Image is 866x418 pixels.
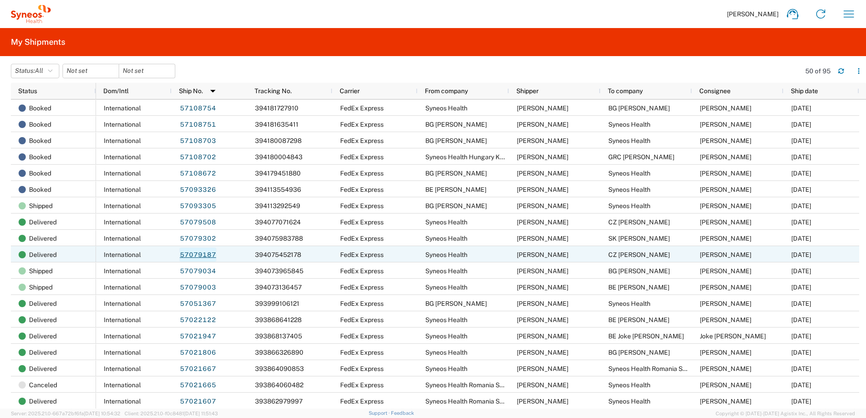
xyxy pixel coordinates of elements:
span: FedEx Express [340,170,384,177]
span: FedEx Express [340,349,384,356]
span: FedEx Express [340,186,384,193]
a: 57021665 [179,378,216,392]
span: 394180004843 [255,153,303,161]
span: FedEx Express [340,284,384,291]
span: FedEx Express [340,202,384,209]
span: All [35,67,43,74]
span: 394179451880 [255,170,301,177]
span: International [104,121,141,128]
a: 57108754 [179,101,216,115]
span: FedEx Express [340,137,384,144]
span: FedEx Express [340,218,384,226]
span: 394181727910 [255,104,298,112]
span: 10/14/2025 [791,121,811,128]
span: Magdalena Yaprakova [517,202,568,209]
span: To company [608,87,643,95]
a: Support [369,410,391,416]
span: International [104,170,141,177]
span: Michal Chovan [700,235,751,242]
a: 57108703 [179,133,216,148]
span: 10/08/2025 [791,300,811,307]
span: Syneos Health Romania S.R.L [425,381,510,389]
span: 393868641228 [255,316,302,323]
span: International [104,316,141,323]
span: 393999106121 [255,300,299,307]
span: Zsolt Varga [517,218,568,226]
span: Zsolt Varga [700,137,751,144]
span: 10/07/2025 [791,398,811,405]
span: Delivered [29,393,57,409]
span: CZ Kateryna Syedysheva [608,251,670,258]
span: Christos Berovalis [700,153,751,161]
span: BG Stanislava Stateva [425,121,487,128]
span: Syneos Health [608,121,650,128]
span: Radoslav Kostov [517,300,568,307]
span: Syneos Health Romania S.R.L [608,365,693,372]
span: 394180087298 [255,137,302,144]
span: Zsolt Varga [517,251,568,258]
span: FedEx Express [340,300,384,307]
span: International [104,251,141,258]
span: Mitko Dimitrov [700,349,751,356]
a: 57021947 [179,329,216,343]
span: Ship date [791,87,818,95]
span: Delivered [29,361,57,377]
span: Syneos Health [608,186,650,193]
a: 57079003 [179,280,216,294]
span: International [104,186,141,193]
span: Shipped [29,263,53,279]
span: Zsolt Varga [700,186,751,193]
span: Syneos Health Hungary Kft. [425,153,506,161]
span: Paula Mihaljević-Jurič [700,284,751,291]
span: Zsolt Varga [517,316,568,323]
span: 10/06/2025 [791,365,811,372]
span: 394077071624 [255,218,301,226]
span: Syneos Health [608,202,650,209]
a: 57093305 [179,199,216,213]
a: 57079034 [179,264,216,278]
span: Mitko Dimitrov [517,170,568,177]
span: Consignee [699,87,731,95]
span: Zsolt Varga [517,235,568,242]
span: Booked [29,100,51,116]
span: Kateryna Syedysheva [700,251,751,258]
span: [DATE] 11:51:43 [184,411,218,416]
span: Copyright © [DATE]-[DATE] Agistix Inc., All Rights Reserved [716,409,855,418]
span: 394075983788 [255,235,303,242]
span: Zsolt Varga [517,365,568,372]
span: 10/06/2025 [791,349,811,356]
span: 393868137405 [255,332,302,340]
span: Syneos Health [425,104,467,112]
span: BE Paula Mihaljević-Jurič [608,284,669,291]
span: Zsolt Varga [700,202,751,209]
button: Status:All [11,64,59,78]
a: Feedback [391,410,414,416]
span: Zsolt Varga [517,153,568,161]
span: Delivered [29,247,57,263]
span: Mitko Dimitrov [517,137,568,144]
span: 393864060482 [255,381,303,389]
span: BG Radoslav Kostov [425,300,487,307]
span: 10/13/2025 [791,202,811,209]
span: 393862979997 [255,398,303,405]
span: [DATE] 10:54:32 [84,411,120,416]
span: 10/06/2025 [791,332,811,340]
span: International [104,202,141,209]
span: International [104,235,141,242]
span: BE Joke De Borre [608,332,684,340]
a: 57021806 [179,345,216,360]
span: BE Kevin Van Laethem [608,316,669,323]
span: CZ Samir Amouneh [608,218,670,226]
span: Syneos Health [425,251,467,258]
span: Client: 2025.21.0-f0c8481 [125,411,218,416]
span: FedEx Express [340,332,384,340]
span: International [104,398,141,405]
span: International [104,300,141,307]
span: SK Michal Chovan [608,235,670,242]
span: 10/10/2025 [791,267,811,275]
span: 393864090853 [255,365,304,372]
span: 10/10/2025 [791,218,811,226]
a: 57022122 [179,313,216,327]
span: Canceled [29,377,57,393]
span: Zsolt Varga [700,381,751,389]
